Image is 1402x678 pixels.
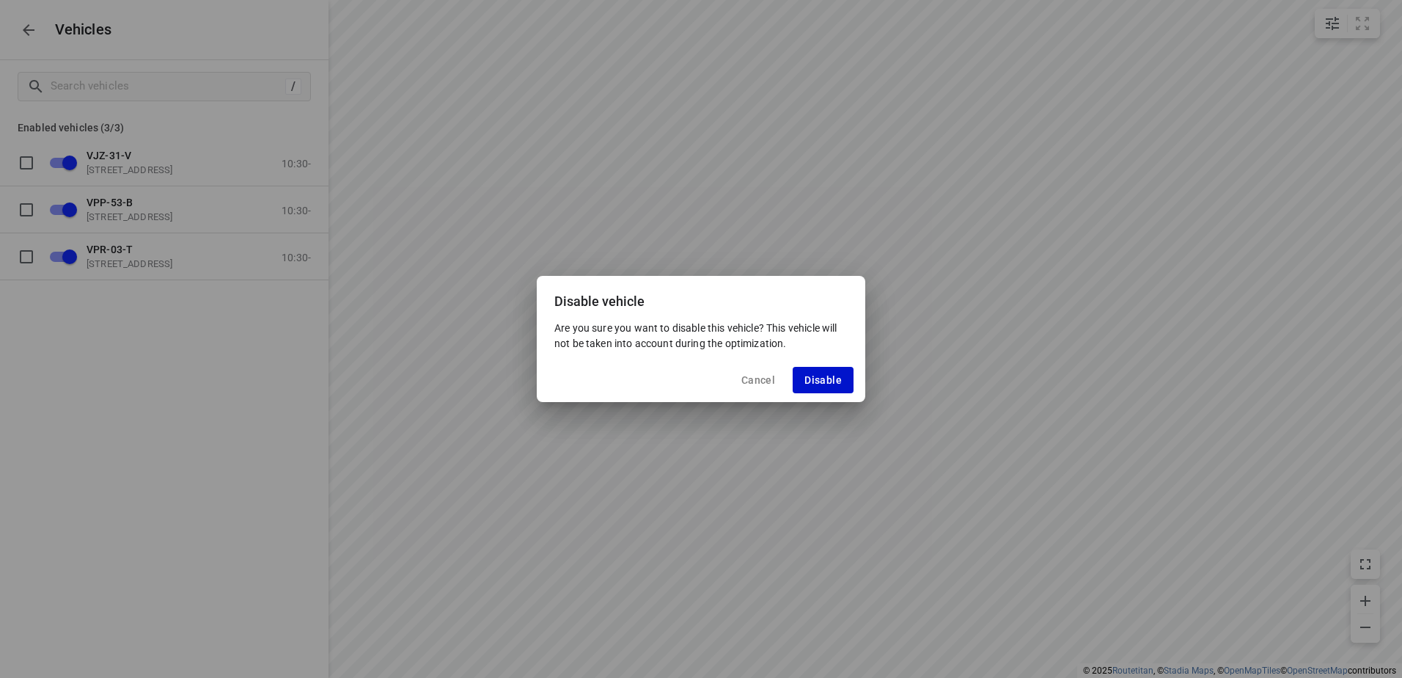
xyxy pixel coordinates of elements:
[793,367,854,393] button: Disable
[804,374,842,386] span: Disable
[554,321,848,350] p: Are you sure you want to disable this vehicle? This vehicle will not be taken into account during...
[741,374,775,386] span: Cancel
[537,276,865,321] div: Disable vehicle
[730,367,787,393] button: Cancel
